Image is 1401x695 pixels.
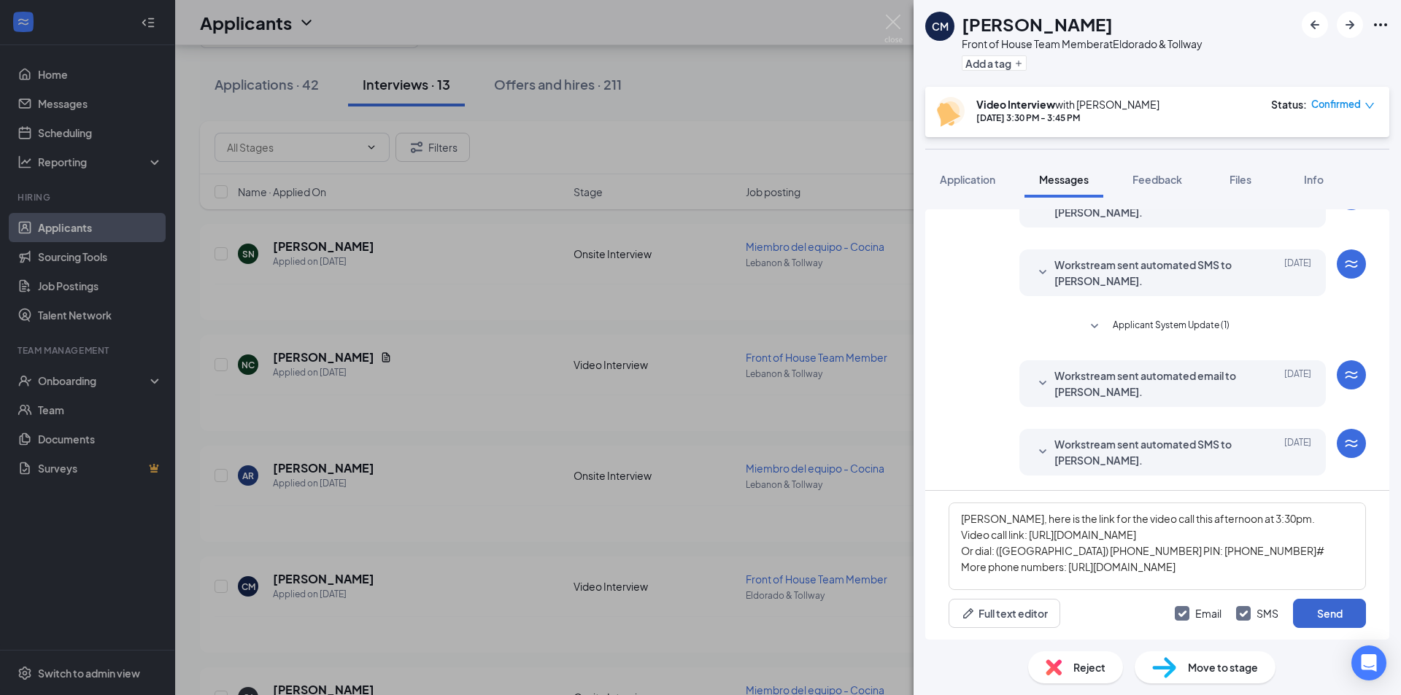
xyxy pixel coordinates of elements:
span: [DATE] [1284,436,1311,468]
div: with [PERSON_NAME] [976,97,1159,112]
textarea: [PERSON_NAME], here is the link for the video call this afternoon at 3:30pm. Video call link: [UR... [949,502,1366,590]
svg: SmallChevronDown [1034,443,1051,461]
span: Workstream sent automated email to [PERSON_NAME]. [1054,368,1246,400]
svg: SmallChevronDown [1086,318,1103,335]
svg: Ellipses [1372,16,1389,34]
h1: [PERSON_NAME] [962,12,1113,36]
span: Workstream sent automated SMS to [PERSON_NAME]. [1054,257,1246,289]
span: Info [1304,173,1324,186]
div: [DATE] 3:30 PM - 3:45 PM [976,112,1159,124]
svg: ArrowLeftNew [1306,16,1324,34]
span: [DATE] [1284,368,1311,400]
b: Video Interview [976,98,1055,111]
span: Messages [1039,173,1089,186]
div: CM [932,19,949,34]
span: Reject [1073,659,1105,675]
svg: WorkstreamLogo [1343,255,1360,273]
svg: WorkstreamLogo [1343,366,1360,384]
button: ArrowRight [1337,12,1363,38]
button: Send [1293,599,1366,628]
div: Open Intercom Messenger [1351,645,1386,680]
svg: ArrowRight [1341,16,1359,34]
span: Feedback [1132,173,1182,186]
span: Files [1230,173,1251,186]
svg: SmallChevronDown [1034,375,1051,392]
div: Front of House Team Member at Eldorado & Tollway [962,36,1203,51]
svg: SmallChevronDown [1034,264,1051,282]
svg: Pen [961,606,976,621]
button: SmallChevronDownApplicant System Update (1) [1086,318,1230,335]
span: Workstream sent automated SMS to [PERSON_NAME]. [1054,436,1246,468]
span: Confirmed [1311,97,1361,112]
button: Full text editorPen [949,599,1060,628]
div: Status : [1271,97,1307,112]
svg: WorkstreamLogo [1343,435,1360,452]
button: PlusAdd a tag [962,55,1027,71]
span: [DATE] [1284,257,1311,289]
svg: Plus [1014,59,1023,68]
span: Move to stage [1188,659,1258,675]
button: ArrowLeftNew [1302,12,1328,38]
span: Applicant System Update (1) [1113,318,1230,335]
span: down [1365,101,1375,111]
span: Application [940,173,995,186]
